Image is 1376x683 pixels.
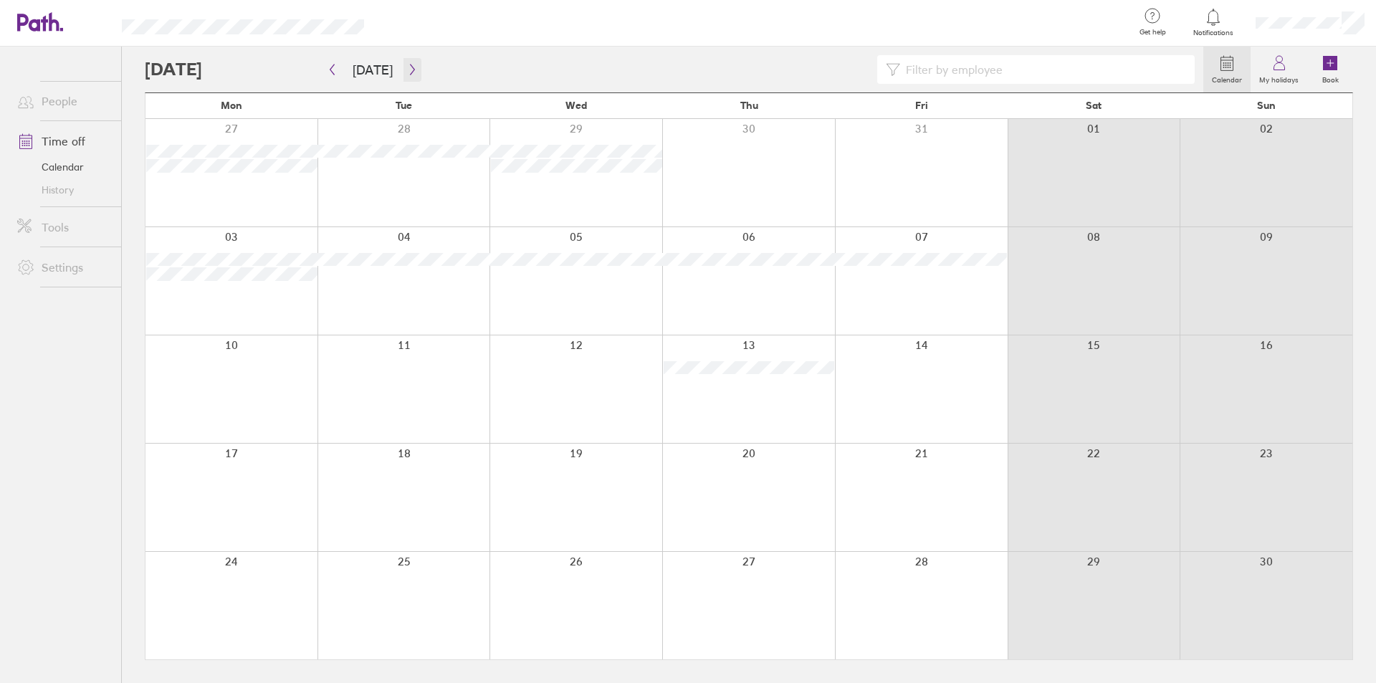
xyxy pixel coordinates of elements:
[396,100,412,111] span: Tue
[6,127,121,156] a: Time off
[1314,72,1347,85] label: Book
[6,253,121,282] a: Settings
[740,100,758,111] span: Thu
[1307,47,1353,92] a: Book
[1257,100,1276,111] span: Sun
[1190,7,1237,37] a: Notifications
[565,100,587,111] span: Wed
[6,156,121,178] a: Calendar
[6,178,121,201] a: History
[1251,72,1307,85] label: My holidays
[1203,47,1251,92] a: Calendar
[1190,29,1237,37] span: Notifications
[341,58,404,82] button: [DATE]
[915,100,928,111] span: Fri
[1086,100,1102,111] span: Sat
[1251,47,1307,92] a: My holidays
[6,87,121,115] a: People
[1129,28,1176,37] span: Get help
[1203,72,1251,85] label: Calendar
[6,213,121,242] a: Tools
[900,56,1186,83] input: Filter by employee
[221,100,242,111] span: Mon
